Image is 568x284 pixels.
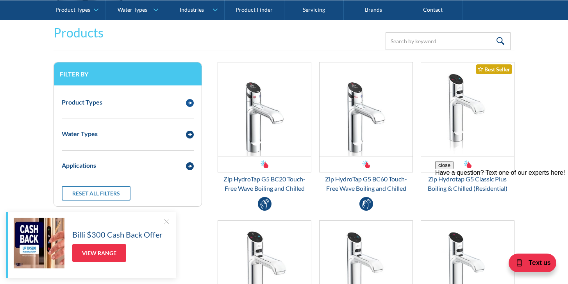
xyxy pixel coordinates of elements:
iframe: podium webchat widget bubble [505,245,568,284]
a: Zip HydroTap G5 BC60 Touch-Free Wave Boiling and ChilledZip HydroTap G5 BC60 Touch-Free Wave Boil... [319,62,413,193]
div: Product Types [62,98,102,107]
img: Zip HydroTap G5 BC60 Touch-Free Wave Boiling and Chilled [320,62,413,156]
img: Billi $300 Cash Back Offer [14,218,64,268]
a: View Range [72,244,126,262]
h2: Products [54,23,104,42]
a: Zip HydroTap G5 BC20 Touch-Free Wave Boiling and ChilledZip HydroTap G5 BC20 Touch-Free Wave Boil... [218,62,311,193]
div: Zip Hydrotap G5 Classic Plus Boiling & Chilled (Residential) [421,174,514,193]
div: Zip HydroTap G5 BC20 Touch-Free Wave Boiling and Chilled [218,174,311,193]
input: Search by keyword [386,32,511,50]
div: Water Types [62,129,98,138]
h5: Billi $300 Cash Back Offer [72,229,163,240]
a: Zip Hydrotap G5 Classic Plus Boiling & Chilled (Residential)Best SellerZip Hydrotap G5 Classic Pl... [421,62,514,193]
div: Applications [62,161,96,170]
div: Water Types [118,6,147,13]
div: Best Seller [476,64,512,74]
div: Industries [180,6,204,13]
div: Zip HydroTap G5 BC60 Touch-Free Wave Boiling and Chilled [319,174,413,193]
h3: Filter by [60,70,196,78]
iframe: podium webchat widget prompt [435,161,568,255]
img: Zip Hydrotap G5 Classic Plus Boiling & Chilled (Residential) [421,62,514,156]
div: Product Types [55,6,90,13]
img: Zip HydroTap G5 BC20 Touch-Free Wave Boiling and Chilled [218,62,311,156]
a: Reset all filters [62,186,130,201]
